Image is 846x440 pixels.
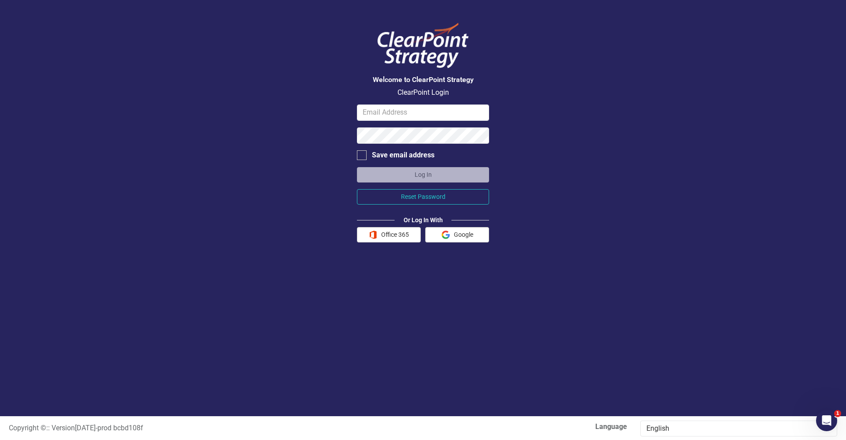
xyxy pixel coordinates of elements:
[372,150,434,160] div: Save email address
[430,422,627,432] label: Language
[370,18,476,74] img: ClearPoint Logo
[395,216,452,224] div: Or Log In With
[357,76,489,84] h3: Welcome to ClearPoint Strategy
[834,410,841,417] span: 1
[2,423,423,433] div: :: Version [DATE] - prod bcbd108f
[357,227,421,242] button: Office 365
[9,424,46,432] span: Copyright ©
[357,88,489,98] p: ClearPoint Login
[357,189,489,205] button: Reset Password
[357,104,489,121] input: Email Address
[369,231,377,239] img: Office 365
[357,167,489,183] button: Log In
[442,231,450,239] img: Google
[816,410,837,431] iframe: Intercom live chat
[425,227,489,242] button: Google
[646,424,822,434] div: English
